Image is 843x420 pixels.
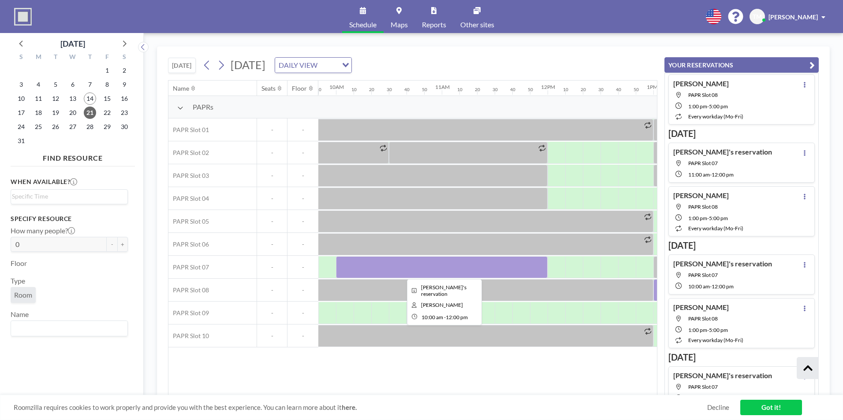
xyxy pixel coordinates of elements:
[101,107,113,119] span: Friday, August 22, 2025
[753,13,762,21] span: TM
[688,103,707,110] span: 1:00 PM
[81,52,98,63] div: T
[342,403,357,411] a: here.
[287,149,318,157] span: -
[349,21,377,28] span: Schedule
[492,87,498,92] div: 30
[168,126,209,134] span: PAPR Slot 01
[287,332,318,340] span: -
[15,107,27,119] span: Sunday, August 17, 2025
[118,92,131,105] span: Saturday, August 16, 2025
[709,327,728,333] span: 5:00 PM
[257,286,287,294] span: -
[12,192,123,201] input: Search for option
[673,371,772,380] h4: [PERSON_NAME]'s reservation
[688,383,718,390] span: PAPR Slot 07
[13,52,30,63] div: S
[688,315,718,322] span: PAPR Slot 08
[168,58,196,73] button: [DATE]
[673,147,772,156] h4: [PERSON_NAME]'s reservation
[15,135,27,147] span: Sunday, August 31, 2025
[768,13,818,21] span: [PERSON_NAME]
[168,240,209,248] span: PAPR Slot 06
[668,240,815,251] h3: [DATE]
[15,78,27,91] span: Sunday, August 3, 2025
[14,291,32,299] span: Room
[32,92,45,105] span: Monday, August 11, 2025
[67,92,79,105] span: Wednesday, August 13, 2025
[292,85,307,92] div: Floor
[329,84,344,90] div: 10AM
[257,195,287,203] span: -
[422,21,446,28] span: Reports
[47,52,64,63] div: T
[257,149,287,157] span: -
[11,276,25,285] label: Type
[11,150,135,162] h4: FIND RESOURCE
[316,87,321,92] div: 50
[387,87,392,92] div: 30
[118,64,131,77] span: Saturday, August 2, 2025
[11,259,27,268] label: Floor
[84,78,96,91] span: Thursday, August 7, 2025
[421,314,443,321] span: 10:00 AM
[351,87,357,92] div: 10
[616,87,621,92] div: 40
[688,272,718,278] span: PAPR Slot 07
[11,310,29,319] label: Name
[12,323,123,334] input: Search for option
[688,171,710,178] span: 11:00 AM
[673,191,729,200] h4: [PERSON_NAME]
[668,352,815,363] h3: [DATE]
[673,259,772,268] h4: [PERSON_NAME]'s reservation
[598,87,604,92] div: 30
[173,85,189,92] div: Name
[277,59,319,71] span: DAILY VIEW
[287,263,318,271] span: -
[707,327,709,333] span: -
[101,78,113,91] span: Friday, August 8, 2025
[30,52,47,63] div: M
[688,160,718,166] span: PAPR Slot 07
[11,190,127,203] div: Search for option
[673,303,729,312] h4: [PERSON_NAME]
[709,215,728,221] span: 5:00 PM
[168,286,209,294] span: PAPR Slot 08
[49,78,62,91] span: Tuesday, August 5, 2025
[67,121,79,133] span: Wednesday, August 27, 2025
[261,85,276,92] div: Seats
[168,332,209,340] span: PAPR Slot 10
[287,126,318,134] span: -
[528,87,533,92] div: 50
[168,263,209,271] span: PAPR Slot 07
[740,400,802,415] a: Got it!
[84,92,96,105] span: Thursday, August 14, 2025
[193,103,213,111] span: PAPRs
[581,87,586,92] div: 20
[287,217,318,225] span: -
[688,113,743,120] span: every workday (Mo-Fri)
[84,107,96,119] span: Thursday, August 21, 2025
[168,309,209,317] span: PAPR Slot 09
[710,171,712,178] span: -
[444,314,446,321] span: -
[688,283,710,290] span: 10:00 AM
[116,52,133,63] div: S
[107,237,117,252] button: -
[118,107,131,119] span: Saturday, August 23, 2025
[707,215,709,221] span: -
[435,84,450,90] div: 11AM
[287,309,318,317] span: -
[32,121,45,133] span: Monday, August 25, 2025
[67,78,79,91] span: Wednesday, August 6, 2025
[563,87,568,92] div: 10
[257,309,287,317] span: -
[712,283,734,290] span: 12:00 PM
[475,87,480,92] div: 20
[446,314,468,321] span: 12:00 PM
[510,87,515,92] div: 40
[287,195,318,203] span: -
[712,171,734,178] span: 12:00 PM
[460,21,494,28] span: Other sites
[101,121,113,133] span: Friday, August 29, 2025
